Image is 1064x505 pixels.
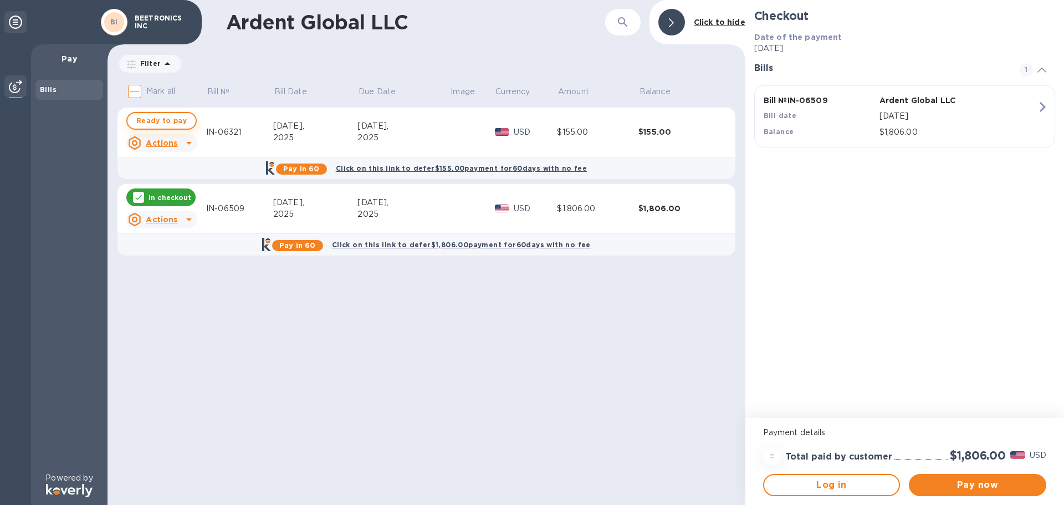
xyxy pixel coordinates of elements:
[638,126,720,137] div: $155.00
[514,203,557,215] p: USD
[558,86,603,98] span: Amount
[879,126,1037,138] p: $1,806.00
[45,472,93,484] p: Powered by
[206,203,273,215] div: IN-06509
[754,63,1006,74] h3: Bills
[879,110,1037,122] p: [DATE]
[754,43,1055,54] p: [DATE]
[879,95,991,106] p: Ardent Global LLC
[136,114,187,127] span: Ready to pay
[207,86,230,98] p: Bill №
[40,53,99,64] p: Pay
[763,427,1046,438] p: Payment details
[1020,63,1033,76] span: 1
[785,452,892,462] h3: Total paid by customer
[640,86,685,98] span: Balance
[495,205,510,212] img: USD
[110,18,118,26] b: BI
[357,120,449,132] div: [DATE],
[694,18,745,27] b: Click to hide
[763,447,781,465] div: =
[357,197,449,208] div: [DATE],
[514,126,557,138] p: USD
[274,86,307,98] p: Bill Date
[146,85,175,97] p: Mark all
[640,86,671,98] p: Balance
[950,448,1006,462] h2: $1,806.00
[273,208,358,220] div: 2025
[146,215,177,224] u: Actions
[283,165,319,173] b: Pay in 60
[495,128,510,136] img: USD
[149,193,191,202] p: In checkout
[763,474,901,496] button: Log in
[226,11,605,34] h1: Ardent Global LLC
[279,241,315,249] b: Pay in 60
[764,111,797,120] b: Bill date
[273,132,358,144] div: 2025
[46,484,93,497] img: Logo
[1010,451,1025,459] img: USD
[451,86,475,98] p: Image
[273,120,358,132] div: [DATE],
[495,86,530,98] p: Currency
[359,86,410,98] span: Due Date
[273,197,358,208] div: [DATE],
[764,95,875,106] p: Bill № IN-06509
[357,132,449,144] div: 2025
[1030,450,1046,461] p: USD
[909,474,1046,496] button: Pay now
[40,85,57,94] b: Bills
[136,59,161,68] p: Filter
[754,9,1055,23] h2: Checkout
[206,126,273,138] div: IN-06321
[918,478,1037,492] span: Pay now
[207,86,244,98] span: Bill №
[754,85,1055,147] button: Bill №IN-06509Ardent Global LLCBill date[DATE]Balance$1,806.00
[146,139,177,147] u: Actions
[557,203,638,215] div: $1,806.00
[754,33,842,42] b: Date of the payment
[135,14,190,30] p: BEETRONICS INC
[557,126,638,138] div: $155.00
[773,478,891,492] span: Log in
[764,127,794,136] b: Balance
[274,86,321,98] span: Bill Date
[336,164,587,172] b: Click on this link to defer $155.00 payment for 60 days with no fee
[638,203,720,214] div: $1,806.00
[357,208,449,220] div: 2025
[332,241,591,249] b: Click on this link to defer $1,806.00 payment for 60 days with no fee
[359,86,396,98] p: Due Date
[126,112,197,130] button: Ready to pay
[558,86,589,98] p: Amount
